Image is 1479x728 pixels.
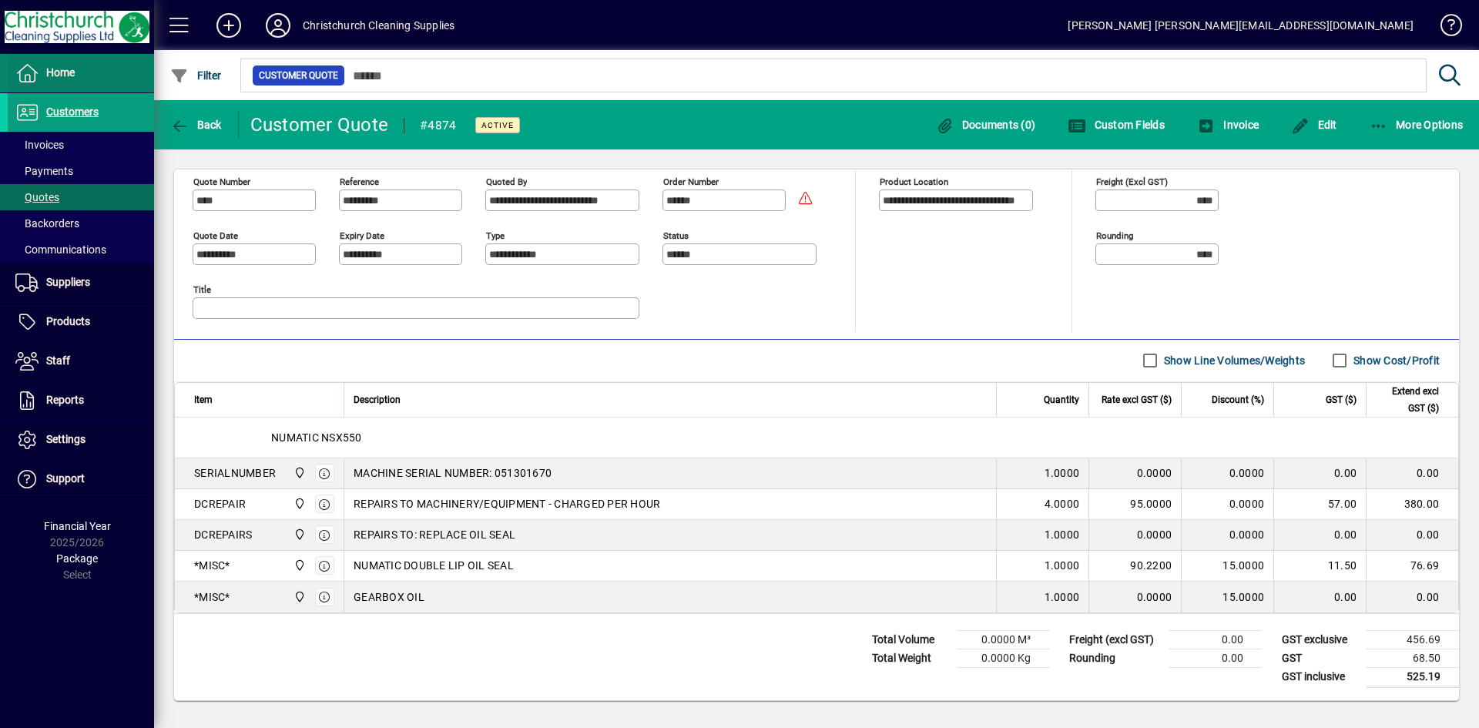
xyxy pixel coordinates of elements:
mat-label: Expiry date [340,230,384,240]
td: 0.00 [1366,458,1458,489]
a: Invoices [8,132,154,158]
a: Backorders [8,210,154,237]
div: SERIALNUMBER [194,465,276,481]
div: 0.0000 [1098,465,1172,481]
mat-label: Rounding [1096,230,1133,240]
span: GST ($) [1326,391,1357,408]
span: Filter [170,69,222,82]
span: Custom Fields [1068,119,1165,131]
span: Payments [15,165,73,177]
span: Communications [15,243,106,256]
td: 0.0000 M³ [957,630,1049,649]
span: Staff [46,354,70,367]
td: 0.00 [1169,649,1262,667]
a: Staff [8,342,154,381]
span: Quotes [15,191,59,203]
a: Quotes [8,184,154,210]
td: 0.0000 Kg [957,649,1049,667]
span: More Options [1370,119,1464,131]
span: Products [46,315,90,327]
span: Back [170,119,222,131]
span: Package [56,552,98,565]
td: GST exclusive [1274,630,1367,649]
span: MACHINE SERIAL NUMBER: 051301670 [354,465,552,481]
mat-label: Title [193,283,211,294]
a: Settings [8,421,154,459]
mat-label: Reference [340,176,379,186]
td: Total Weight [864,649,957,667]
span: Reports [46,394,84,406]
span: Invoice [1197,119,1259,131]
td: 0.00 [1366,520,1458,551]
a: Communications [8,237,154,263]
button: Back [166,111,226,139]
td: 456.69 [1367,630,1459,649]
span: Suppliers [46,276,90,288]
span: Discount (%) [1212,391,1264,408]
a: Products [8,303,154,341]
button: Profile [253,12,303,39]
mat-label: Product location [880,176,948,186]
div: Christchurch Cleaning Supplies [303,13,454,38]
td: 68.50 [1367,649,1459,667]
span: REPAIRS TO: REPLACE OIL SEAL [354,527,515,542]
button: Add [204,12,253,39]
span: Christchurch Cleaning Supplies Ltd [290,589,307,606]
a: Payments [8,158,154,184]
label: Show Line Volumes/Weights [1161,353,1305,368]
div: 0.0000 [1098,527,1172,542]
td: Rounding [1061,649,1169,667]
div: DCREPAIRS [194,527,252,542]
span: Financial Year [44,520,111,532]
div: NUMATIC NSX550 [175,418,1458,458]
button: Documents (0) [931,111,1039,139]
span: 1.0000 [1045,558,1080,573]
span: Active [481,120,514,130]
label: Show Cost/Profit [1350,353,1440,368]
td: 57.00 [1273,489,1366,520]
td: 380.00 [1366,489,1458,520]
a: Support [8,460,154,498]
span: Settings [46,433,86,445]
div: #4874 [420,113,456,138]
mat-label: Quote number [193,176,250,186]
button: Edit [1287,111,1341,139]
button: Filter [166,62,226,89]
td: 525.19 [1367,667,1459,686]
span: Documents (0) [935,119,1035,131]
td: 0.00 [1169,630,1262,649]
span: 1.0000 [1045,589,1080,605]
span: Backorders [15,217,79,230]
span: Rate excl GST ($) [1102,391,1172,408]
span: Home [46,66,75,79]
span: 1.0000 [1045,527,1080,542]
span: Christchurch Cleaning Supplies Ltd [290,526,307,543]
div: [PERSON_NAME] [PERSON_NAME][EMAIL_ADDRESS][DOMAIN_NAME] [1068,13,1414,38]
td: 0.0000 [1181,458,1273,489]
a: Home [8,54,154,92]
a: Suppliers [8,263,154,302]
td: 76.69 [1366,551,1458,582]
mat-label: Status [663,230,689,240]
td: 0.00 [1273,582,1366,612]
span: Christchurch Cleaning Supplies Ltd [290,465,307,481]
td: 0.0000 [1181,489,1273,520]
span: Customer Quote [259,68,338,83]
mat-label: Quoted by [486,176,527,186]
span: 1.0000 [1045,465,1080,481]
span: 4.0000 [1045,496,1080,512]
td: GST inclusive [1274,667,1367,686]
div: DCREPAIR [194,496,246,512]
td: 0.00 [1273,458,1366,489]
mat-label: Order number [663,176,719,186]
td: 11.50 [1273,551,1366,582]
td: Total Volume [864,630,957,649]
td: 0.0000 [1181,520,1273,551]
td: 15.0000 [1181,582,1273,612]
td: 15.0000 [1181,551,1273,582]
span: Extend excl GST ($) [1376,383,1439,417]
button: Custom Fields [1064,111,1169,139]
span: Invoices [15,139,64,151]
td: Freight (excl GST) [1061,630,1169,649]
mat-label: Freight (excl GST) [1096,176,1168,186]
